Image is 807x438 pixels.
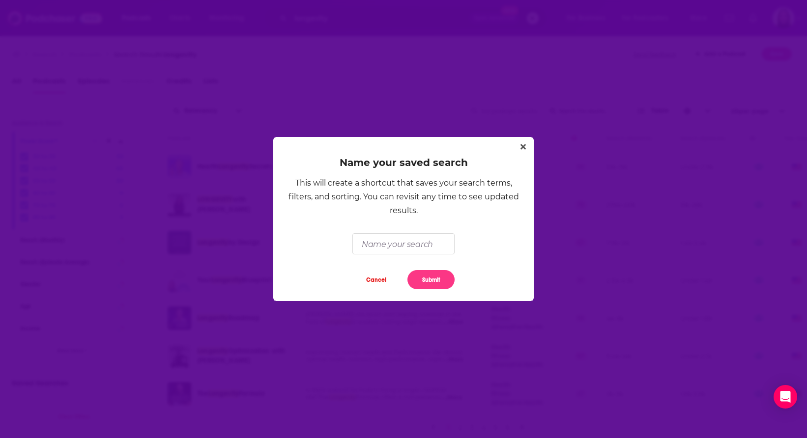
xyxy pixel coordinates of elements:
[774,385,797,409] div: Open Intercom Messenger
[340,157,468,168] h2: Name your saved search
[517,141,530,153] button: Close
[407,270,455,289] button: Submit
[352,270,400,289] button: Cancel
[352,233,454,254] input: Name your search
[285,176,522,218] div: This will create a shortcut that saves your search terms, filters, and sorting. You can revisit a...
